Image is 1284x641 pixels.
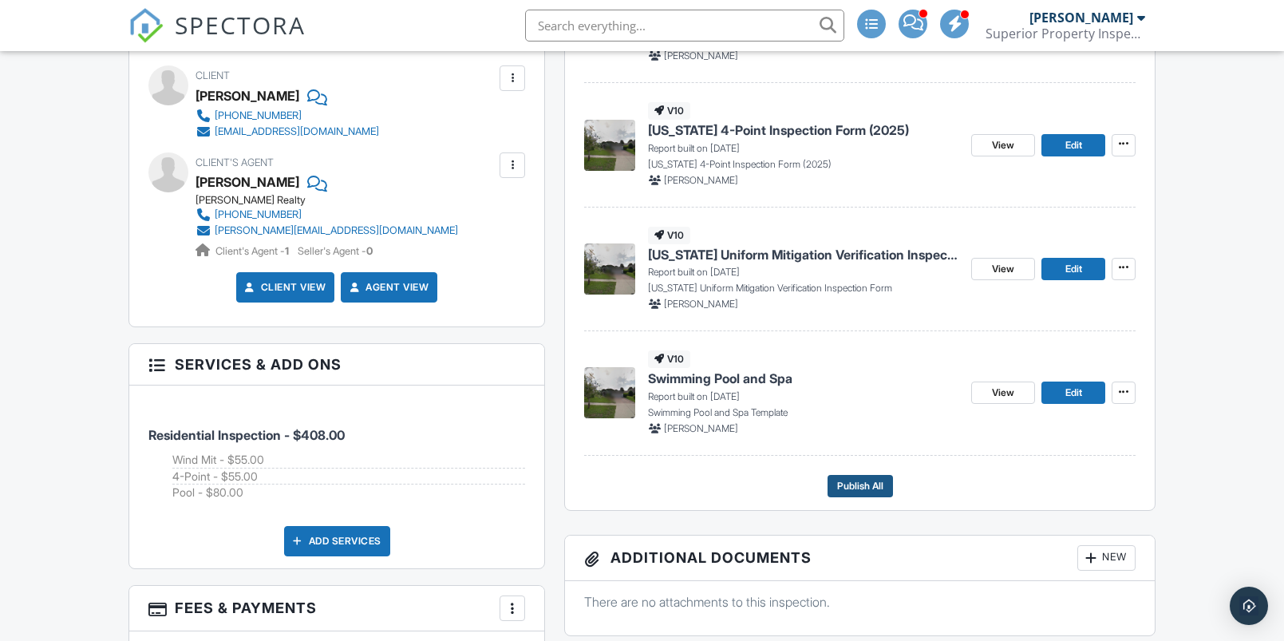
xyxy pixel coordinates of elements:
span: Client [196,69,230,81]
a: [PERSON_NAME][EMAIL_ADDRESS][DOMAIN_NAME] [196,223,458,239]
a: SPECTORA [128,22,306,55]
span: Client's Agent [196,156,274,168]
div: [PERSON_NAME][EMAIL_ADDRESS][DOMAIN_NAME] [215,224,458,237]
li: Add on: 4-Point [172,469,525,485]
img: The Best Home Inspection Software - Spectora [128,8,164,43]
span: Seller's Agent - [298,245,373,257]
h3: Additional Documents [565,536,1155,581]
a: [PERSON_NAME] [196,170,299,194]
li: Add on: Pool [172,485,525,501]
div: [PHONE_NUMBER] [215,208,302,221]
div: New [1077,545,1136,571]
h3: Services & Add ons [129,344,544,386]
div: Add Services [284,526,390,556]
li: Add on: Wind Mit [172,452,525,469]
h3: Fees & Payments [129,586,544,631]
a: Agent View [346,279,429,295]
div: [PHONE_NUMBER] [215,109,302,122]
span: Residential Inspection - $408.00 [148,427,345,443]
strong: 1 [285,245,289,257]
a: [EMAIL_ADDRESS][DOMAIN_NAME] [196,124,379,140]
span: SPECTORA [175,8,306,42]
a: [PHONE_NUMBER] [196,207,458,223]
div: [PERSON_NAME] [1029,10,1133,26]
div: [PERSON_NAME] Realty [196,194,471,207]
a: Client View [242,279,326,295]
p: There are no attachments to this inspection. [584,593,1136,611]
strong: 0 [366,245,373,257]
input: Search everything... [525,10,844,42]
a: [PHONE_NUMBER] [196,108,379,124]
div: Superior Property Inspections LLC [986,26,1145,42]
span: Client's Agent - [215,245,291,257]
li: Service: Residential Inspection [148,398,525,513]
div: [PERSON_NAME] [196,84,299,108]
div: Open Intercom Messenger [1230,587,1268,625]
div: [EMAIL_ADDRESS][DOMAIN_NAME] [215,125,379,138]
